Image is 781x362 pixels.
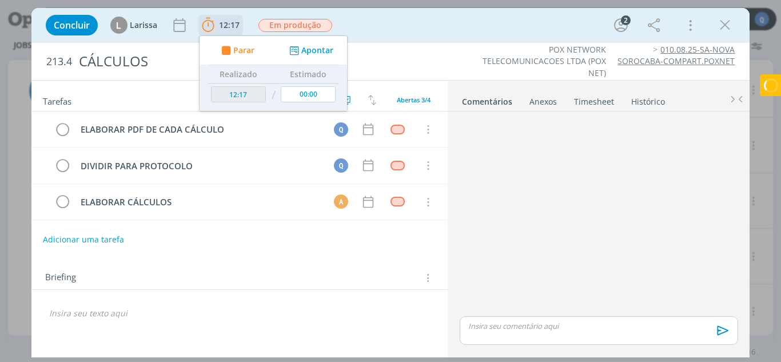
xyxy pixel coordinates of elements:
span: 12:17 [219,19,240,30]
button: Adicionar uma tarefa [42,229,125,250]
button: 12:17 [199,16,242,34]
button: Q [332,157,349,174]
button: Concluir [46,15,98,35]
div: DIVIDIR PARA PROTOCOLO [76,159,324,173]
button: LLarissa [110,17,157,34]
span: 213.4 [46,55,72,68]
span: Em produção [258,19,332,32]
span: Tarefas [43,93,71,107]
a: Comentários [461,91,513,108]
span: Abertas 3/4 [397,96,431,104]
th: Realizado [208,65,269,83]
span: Parar [233,46,254,54]
button: A [332,193,349,210]
th: Estimado [278,65,338,83]
button: Em produção [258,18,333,33]
a: Timesheet [573,91,615,108]
a: 010.08.25-SA-NOVA SOROCABA-COMPART.POXNET [617,44,735,66]
img: arrow-down-up.svg [368,95,376,105]
span: Concluir [54,21,90,30]
td: / [268,83,278,107]
div: Q [334,122,348,137]
a: Histórico [631,91,666,108]
div: L [110,17,127,34]
div: Anexos [529,96,557,108]
a: POX NETWORK TELECOMUNICACOES LTDA (POX NET) [483,44,606,78]
div: CÁLCULOS [74,47,443,75]
div: Q [334,158,348,173]
ul: 12:17 [199,35,348,112]
div: dialog [31,8,750,357]
span: Briefing [45,270,76,285]
div: ELABORAR PDF DE CADA CÁLCULO [76,122,324,137]
div: 2 [621,15,631,25]
button: Q [332,121,349,138]
div: ELABORAR CÁLCULOS [76,195,324,209]
div: A [334,194,348,209]
span: Larissa [130,21,157,29]
button: 2 [612,16,630,34]
button: Parar [218,45,254,57]
button: Apontar [286,45,334,57]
